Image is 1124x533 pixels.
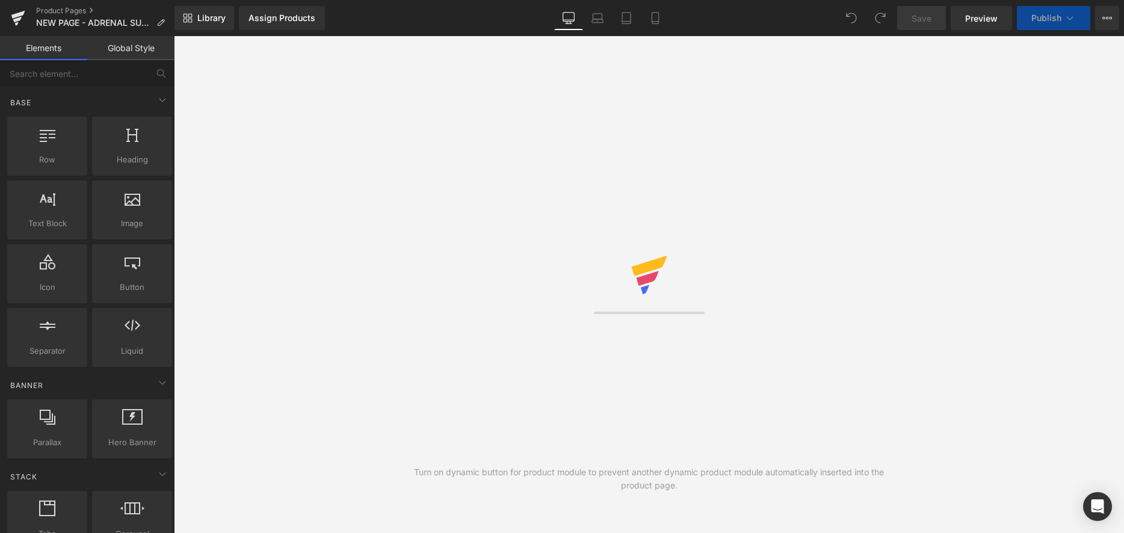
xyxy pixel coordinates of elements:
button: More [1095,6,1119,30]
span: Library [197,13,226,23]
span: Button [96,281,168,294]
a: Mobile [641,6,670,30]
span: Parallax [11,436,84,449]
span: Banner [9,380,45,391]
a: Desktop [554,6,583,30]
button: Publish [1017,6,1090,30]
a: Product Pages [36,6,174,16]
div: Turn on dynamic button for product module to prevent another dynamic product module automatically... [412,466,887,492]
a: Laptop [583,6,612,30]
span: Heading [96,153,168,166]
span: Preview [965,12,998,25]
div: Open Intercom Messenger [1083,492,1112,521]
a: Preview [951,6,1012,30]
button: Undo [839,6,863,30]
button: Redo [868,6,892,30]
div: Assign Products [249,13,315,23]
a: Tablet [612,6,641,30]
span: Row [11,153,84,166]
a: New Library [174,6,234,30]
span: Text Block [11,217,84,230]
span: Separator [11,345,84,357]
span: Save [912,12,931,25]
span: Hero Banner [96,436,168,449]
span: Liquid [96,345,168,357]
span: Stack [9,471,39,482]
span: NEW PAGE - ADRENAL SUPPORT [36,18,152,28]
span: Publish [1031,13,1061,23]
a: Global Style [87,36,174,60]
span: Icon [11,281,84,294]
span: Base [9,97,32,108]
span: Image [96,217,168,230]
